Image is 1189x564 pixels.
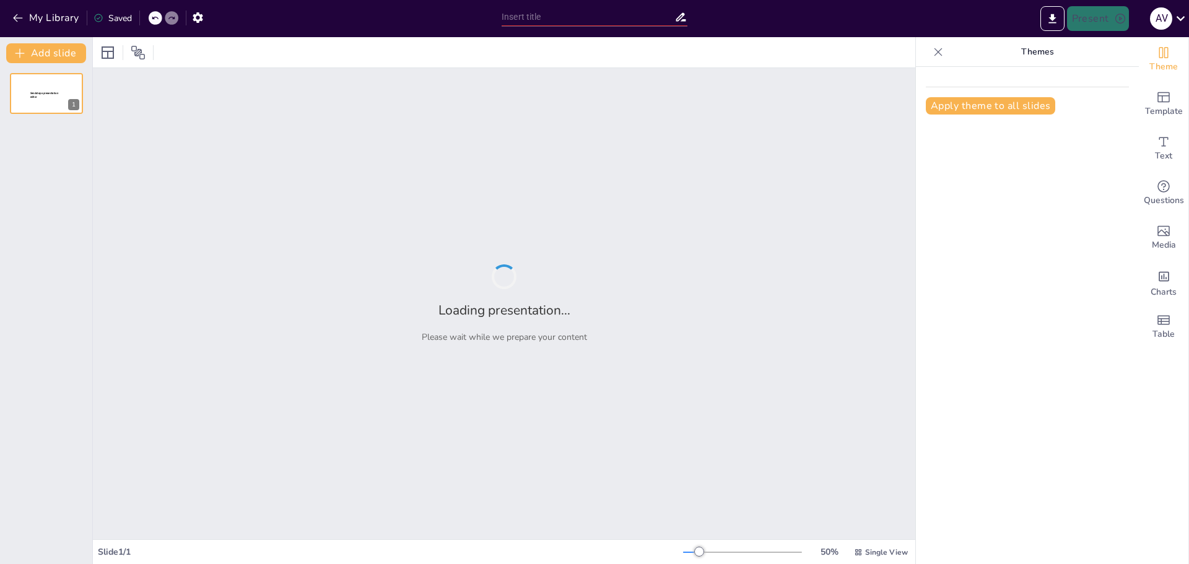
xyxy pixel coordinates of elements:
[865,547,908,557] span: Single View
[1139,37,1188,82] div: Change the overall theme
[94,12,132,24] div: Saved
[1139,215,1188,260] div: Add images, graphics, shapes or video
[1145,105,1183,118] span: Template
[9,8,84,28] button: My Library
[1067,6,1129,31] button: Present
[68,99,79,110] div: 1
[1139,305,1188,349] div: Add a table
[1139,171,1188,215] div: Get real-time input from your audience
[814,546,844,558] div: 50 %
[1152,328,1175,341] span: Table
[1144,194,1184,207] span: Questions
[948,37,1126,67] p: Themes
[10,73,83,114] div: 1
[1040,6,1065,31] button: Export to PowerPoint
[502,8,674,26] input: Insert title
[422,331,587,343] p: Please wait while we prepare your content
[1152,238,1176,252] span: Media
[6,43,86,63] button: Add slide
[1150,6,1172,31] button: A V
[131,45,146,60] span: Position
[30,92,58,98] span: Sendsteps presentation editor
[1139,82,1188,126] div: Add ready made slides
[438,302,570,319] h2: Loading presentation...
[98,546,683,558] div: Slide 1 / 1
[1150,7,1172,30] div: A V
[1139,126,1188,171] div: Add text boxes
[1151,285,1177,299] span: Charts
[1139,260,1188,305] div: Add charts and graphs
[926,97,1055,115] button: Apply theme to all slides
[1149,60,1178,74] span: Theme
[1155,149,1172,163] span: Text
[98,43,118,63] div: Layout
